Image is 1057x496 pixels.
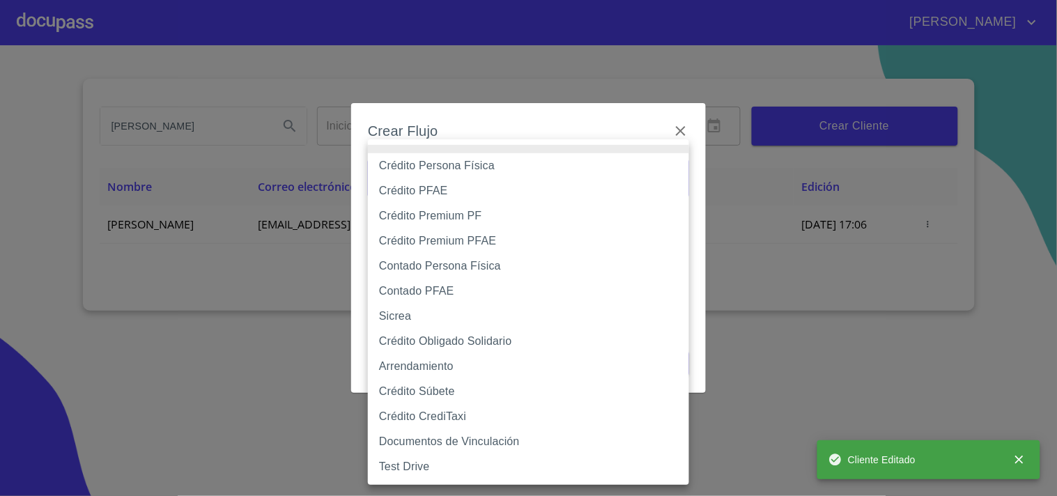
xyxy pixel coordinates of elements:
li: Crédito Premium PF [368,203,689,228]
li: None [368,145,689,153]
li: Test Drive [368,454,689,479]
li: Crédito Premium PFAE [368,228,689,254]
li: Crédito PFAE [368,178,689,203]
li: Crédito Persona Física [368,153,689,178]
li: Contado PFAE [368,279,689,304]
li: Documentos de Vinculación [368,429,689,454]
li: Contado Persona Física [368,254,689,279]
li: Arrendamiento [368,354,689,379]
li: Sicrea [368,304,689,329]
li: Crédito CrediTaxi [368,404,689,429]
li: Crédito Súbete [368,379,689,404]
button: close [1004,444,1035,475]
span: Cliente Editado [828,453,916,467]
li: Crédito Obligado Solidario [368,329,689,354]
